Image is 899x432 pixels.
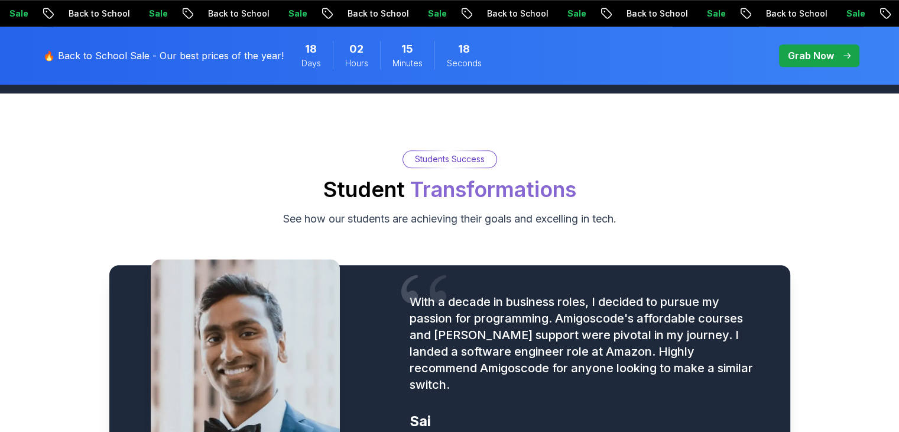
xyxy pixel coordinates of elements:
[557,8,595,20] p: Sale
[392,57,423,69] span: Minutes
[323,178,576,201] h2: Student
[139,8,177,20] p: Sale
[59,8,139,20] p: Back to School
[756,8,836,20] p: Back to School
[198,8,278,20] p: Back to School
[345,57,368,69] span: Hours
[616,8,697,20] p: Back to School
[447,57,482,69] span: Seconds
[418,8,456,20] p: Sale
[305,41,317,57] span: 18 Days
[301,57,321,69] span: Days
[278,8,316,20] p: Sale
[410,294,761,393] p: With a decade in business roles, I decided to pursue my passion for programming. Amigoscode's aff...
[458,41,470,57] span: 18 Seconds
[283,211,616,227] p: See how our students are achieving their goals and excelling in tech.
[349,41,364,57] span: 2 Hours
[401,41,413,57] span: 15 Minutes
[43,49,284,63] p: 🔥 Back to School Sale - Our best prices of the year!
[415,153,485,165] p: Students Success
[410,176,576,202] span: Transformations
[788,49,834,63] p: Grab Now
[410,412,761,431] div: Sai
[697,8,735,20] p: Sale
[836,8,874,20] p: Sale
[477,8,557,20] p: Back to School
[337,8,418,20] p: Back to School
